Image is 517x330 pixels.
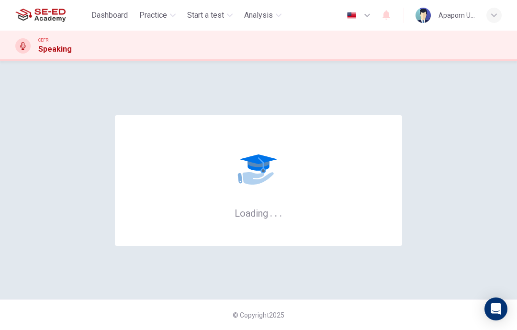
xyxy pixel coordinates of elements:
[91,10,128,21] span: Dashboard
[135,7,180,24] button: Practice
[484,297,507,320] div: Open Intercom Messenger
[244,10,273,21] span: Analysis
[270,204,273,220] h6: .
[274,204,278,220] h6: .
[279,204,282,220] h6: .
[15,6,66,25] img: SE-ED Academy logo
[183,7,236,24] button: Start a test
[187,10,224,21] span: Start a test
[38,37,48,44] span: CEFR
[416,8,431,23] img: Profile picture
[15,6,88,25] a: SE-ED Academy logo
[38,44,72,55] h1: Speaking
[240,7,285,24] button: Analysis
[438,10,475,21] div: Apaporn U-khumpan
[88,7,132,24] button: Dashboard
[233,311,284,319] span: © Copyright 2025
[235,207,282,219] h6: Loading
[139,10,167,21] span: Practice
[346,12,358,19] img: en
